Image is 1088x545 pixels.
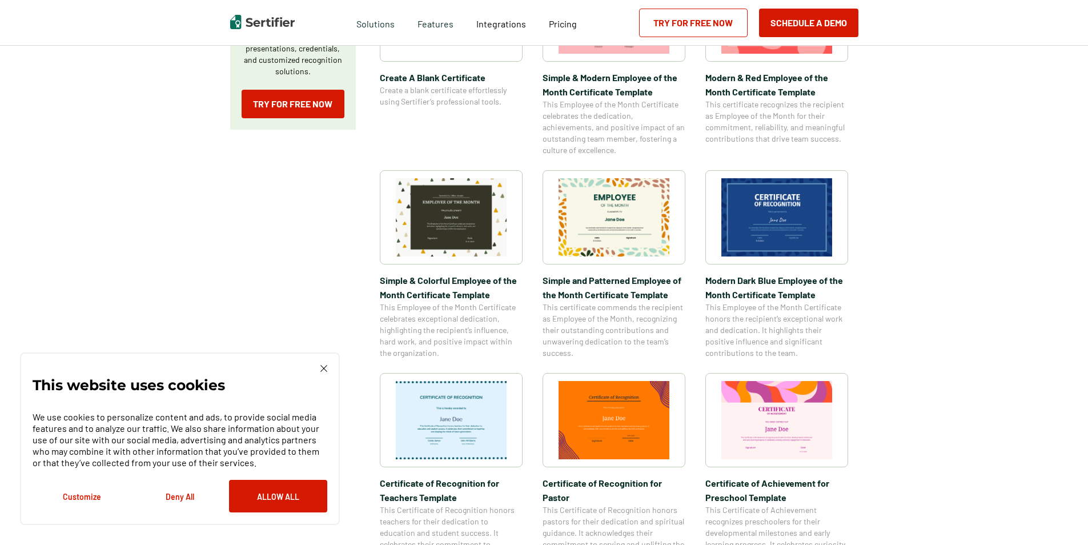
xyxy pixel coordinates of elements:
[33,379,225,391] p: This website uses cookies
[380,302,523,359] span: This Employee of the Month Certificate celebrates exceptional dedication, highlighting the recipi...
[242,20,344,77] p: Create a blank certificate with Sertifier for professional presentations, credentials, and custom...
[131,480,229,512] button: Deny All
[705,99,848,145] span: This certificate recognizes the recipient as Employee of the Month for their commitment, reliabil...
[705,476,848,504] span: Certificate of Achievement for Preschool Template
[356,15,395,30] span: Solutions
[242,90,344,118] a: Try for Free Now
[543,302,685,359] span: This certificate commends the recipient as Employee of the Month, recognizing their outstanding c...
[705,273,848,302] span: Modern Dark Blue Employee of the Month Certificate Template
[380,70,523,85] span: Create A Blank Certificate
[417,15,453,30] span: Features
[759,9,858,37] button: Schedule a Demo
[639,9,748,37] a: Try for Free Now
[543,170,685,359] a: Simple and Patterned Employee of the Month Certificate TemplateSimple and Patterned Employee of t...
[396,178,507,257] img: Simple & Colorful Employee of the Month Certificate Template
[549,15,577,30] a: Pricing
[549,18,577,29] span: Pricing
[543,476,685,504] span: Certificate of Recognition for Pastor
[380,170,523,359] a: Simple & Colorful Employee of the Month Certificate TemplateSimple & Colorful Employee of the Mon...
[705,70,848,99] span: Modern & Red Employee of the Month Certificate Template
[380,476,523,504] span: Certificate of Recognition for Teachers Template
[476,18,526,29] span: Integrations
[476,15,526,30] a: Integrations
[230,15,295,29] img: Sertifier | Digital Credentialing Platform
[380,273,523,302] span: Simple & Colorful Employee of the Month Certificate Template
[559,178,669,257] img: Simple and Patterned Employee of the Month Certificate Template
[396,381,507,459] img: Certificate of Recognition for Teachers Template
[559,381,669,459] img: Certificate of Recognition for Pastor
[705,170,848,359] a: Modern Dark Blue Employee of the Month Certificate TemplateModern Dark Blue Employee of the Month...
[721,381,832,459] img: Certificate of Achievement for Preschool Template
[721,178,832,257] img: Modern Dark Blue Employee of the Month Certificate Template
[543,99,685,156] span: This Employee of the Month Certificate celebrates the dedication, achievements, and positive impa...
[33,411,327,468] p: We use cookies to personalize content and ads, to provide social media features and to analyze ou...
[320,365,327,372] img: Cookie Popup Close
[543,70,685,99] span: Simple & Modern Employee of the Month Certificate Template
[229,480,327,512] button: Allow All
[380,85,523,107] span: Create a blank certificate effortlessly using Sertifier’s professional tools.
[705,302,848,359] span: This Employee of the Month Certificate honors the recipient’s exceptional work and dedication. It...
[33,480,131,512] button: Customize
[543,273,685,302] span: Simple and Patterned Employee of the Month Certificate Template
